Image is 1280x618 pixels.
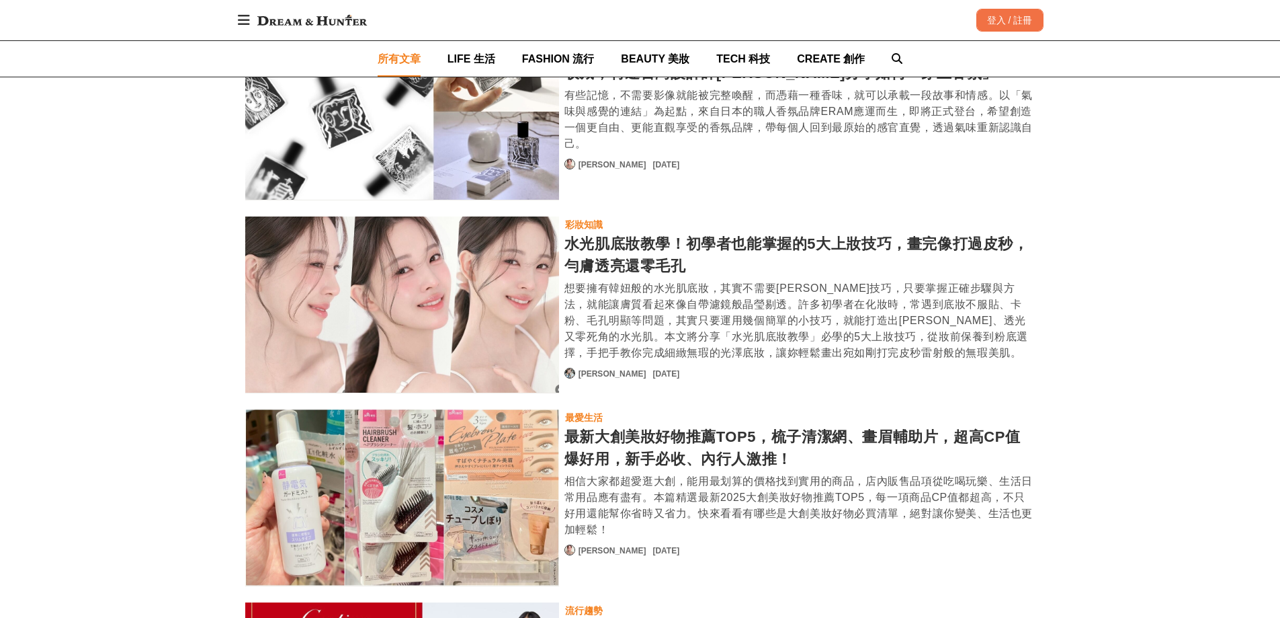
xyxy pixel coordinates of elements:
div: 水光肌底妝教學！初學者也能掌握的5大上妝技巧，畫完像打過皮秒，勻膚透亮還零毛孔 [564,233,1035,277]
div: 登入 / 註冊 [976,9,1043,32]
div: 彩妝知識 [565,217,603,232]
div: [DATE] [652,545,679,557]
span: LIFE 生活 [447,53,495,65]
span: CREATE 創作 [797,53,865,65]
a: Avatar [564,545,575,555]
a: 窪塚洋介私下愛用香，日本香氛品牌ERAM系列16款香水快收藏，特邀台灣設計師汪俐伶分享如何「穿上香氛」 [245,24,559,200]
span: BEAUTY 美妝 [621,53,689,65]
a: 水光肌底妝教學！初學者也能掌握的5大上妝技巧，畫完像打過皮秒，勻膚透亮還零毛孔 [245,217,559,393]
a: 彩妝知識 [564,217,603,233]
span: TECH 科技 [716,53,770,65]
a: [PERSON_NAME] [579,368,646,380]
img: Avatar [565,369,574,378]
span: FASHION 流行 [522,53,595,65]
span: 所有文章 [378,53,421,65]
a: CREATE 創作 [797,41,865,77]
a: [PERSON_NAME] [579,545,646,557]
div: 最新大創美妝好物推薦TOP5，梳子清潔網、畫眉輔助片，超高CP值爆好用，新手必收、內行人激推！ [564,426,1035,470]
a: BEAUTY 美妝 [621,41,689,77]
a: 最愛生活 [564,410,603,426]
div: [DATE] [652,159,679,171]
a: TECH 科技 [716,41,770,77]
img: Avatar [565,159,574,169]
a: 水光肌底妝教學！初學者也能掌握的5大上妝技巧，畫完像打過皮秒，勻膚透亮還零毛孔想要擁有韓妞般的水光肌底妝，其實不需要[PERSON_NAME]技巧，只要掌握正確步驟與方法，就能讓膚質看起來像自帶... [564,233,1035,361]
a: 最新大創美妝好物推薦TOP5，梳子清潔網、畫眉輔助片，超高CP值爆好用，新手必收、內行人激推！相信大家都超愛逛大創，能用最划算的價格找到實用的商品，店內販售品項從吃喝玩樂、生活日常用品應有盡有。... [564,426,1035,538]
img: Dream & Hunter [251,8,374,32]
div: 流行趨勢 [565,603,603,618]
a: 最新大創美妝好物推薦TOP5，梳子清潔網、畫眉輔助片，超高CP值爆好用，新手必收、內行人激推！ [245,410,559,586]
a: FASHION 流行 [522,41,595,77]
img: Avatar [565,545,574,555]
a: [PERSON_NAME]私下愛用香，日本香氛品牌ERAM系列16款香水快收藏，特邀台灣設計師[PERSON_NAME]分享如何「穿上香氛」有些記憶，不需要影像就能被完整喚醒，而憑藉一種香味，就... [564,40,1035,152]
div: 最愛生活 [565,410,603,425]
a: LIFE 生活 [447,41,495,77]
div: 相信大家都超愛逛大創，能用最划算的價格找到實用的商品，店內販售品項從吃喝玩樂、生活日常用品應有盡有。本篇精選最新2025大創美妝好物推薦TOP5，每一項商品CP值都超高，不只好用還能幫你省時又省... [564,473,1035,538]
a: Avatar [564,159,575,169]
a: Avatar [564,368,575,379]
div: 想要擁有韓妞般的水光肌底妝，其實不需要[PERSON_NAME]技巧，只要掌握正確步驟與方法，就能讓膚質看起來像自帶濾鏡般晶瑩剔透。許多初學者在化妝時，常遇到底妝不服貼、卡粉、毛孔明顯等問題，其... [564,280,1035,361]
div: [DATE] [652,368,679,380]
div: 有些記憶，不需要影像就能被完整喚醒，而憑藉一種香味，就可以承載一段故事和情感。以「氣味與感覺的連結」為起點，來自日本的職人香氛品牌ERAM應運而生，即將正式登台，希望創造一個更自由、更能直觀享受... [564,87,1035,152]
a: 所有文章 [378,41,421,77]
a: [PERSON_NAME] [579,159,646,171]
